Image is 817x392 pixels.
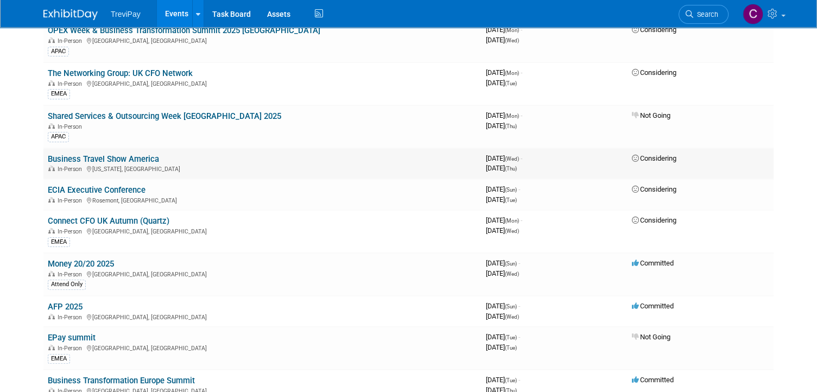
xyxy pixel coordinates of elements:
span: Search [693,10,718,18]
span: [DATE] [486,376,520,384]
span: In-Person [58,314,85,321]
a: Connect CFO UK Autumn (Quartz) [48,216,169,226]
span: (Wed) [505,314,519,320]
div: EMEA [48,89,70,99]
span: [DATE] [486,185,520,193]
img: In-Person Event [48,80,55,86]
div: APAC [48,47,69,56]
img: In-Person Event [48,314,55,319]
div: [GEOGRAPHIC_DATA], [GEOGRAPHIC_DATA] [48,79,477,87]
a: OPEX Week & Business Transformation Summit 2025 [GEOGRAPHIC_DATA] [48,26,320,35]
a: The Networking Group: UK CFO Network [48,68,193,78]
span: [DATE] [486,259,520,267]
span: (Mon) [505,70,519,76]
span: (Wed) [505,228,519,234]
span: Not Going [632,111,670,119]
span: - [521,26,522,34]
span: [DATE] [486,195,517,204]
img: In-Person Event [48,166,55,171]
img: In-Person Event [48,345,55,350]
div: [GEOGRAPHIC_DATA], [GEOGRAPHIC_DATA] [48,343,477,352]
span: - [521,111,522,119]
div: [GEOGRAPHIC_DATA], [GEOGRAPHIC_DATA] [48,312,477,321]
span: (Wed) [505,37,519,43]
div: [GEOGRAPHIC_DATA], [GEOGRAPHIC_DATA] [48,36,477,45]
div: [GEOGRAPHIC_DATA], [GEOGRAPHIC_DATA] [48,269,477,278]
span: In-Person [58,345,85,352]
span: [DATE] [486,111,522,119]
span: (Wed) [505,271,519,277]
span: [DATE] [486,26,522,34]
span: (Mon) [505,27,519,33]
span: (Sun) [505,187,517,193]
span: (Sun) [505,261,517,267]
span: [DATE] [486,216,522,224]
span: Considering [632,185,676,193]
div: EMEA [48,354,70,364]
span: - [518,376,520,384]
span: (Thu) [505,123,517,129]
span: (Mon) [505,113,519,119]
div: APAC [48,132,69,142]
span: In-Person [58,80,85,87]
span: (Mon) [505,218,519,224]
span: Committed [632,302,674,310]
div: Rosemont, [GEOGRAPHIC_DATA] [48,195,477,204]
span: (Thu) [505,166,517,172]
img: In-Person Event [48,123,55,129]
span: [DATE] [486,333,520,341]
span: [DATE] [486,312,519,320]
img: In-Person Event [48,197,55,203]
span: TreviPay [111,10,141,18]
span: [DATE] [486,68,522,77]
span: [DATE] [486,36,519,44]
span: [DATE] [486,226,519,235]
div: [GEOGRAPHIC_DATA], [GEOGRAPHIC_DATA] [48,226,477,235]
span: [DATE] [486,302,520,310]
span: (Tue) [505,377,517,383]
span: (Tue) [505,197,517,203]
span: Committed [632,259,674,267]
a: Shared Services & Outsourcing Week [GEOGRAPHIC_DATA] 2025 [48,111,281,121]
span: - [521,68,522,77]
span: Considering [632,26,676,34]
span: [DATE] [486,122,517,130]
span: - [518,302,520,310]
span: [DATE] [486,269,519,277]
a: Business Travel Show America [48,154,159,164]
a: Money 20/20 2025 [48,259,114,269]
a: Business Transformation Europe Summit [48,376,195,385]
span: (Wed) [505,156,519,162]
span: (Sun) [505,304,517,309]
img: Celia Ahrens [743,4,763,24]
span: (Tue) [505,334,517,340]
a: ECIA Executive Conference [48,185,145,195]
span: - [518,259,520,267]
span: Considering [632,154,676,162]
span: [DATE] [486,164,517,172]
img: In-Person Event [48,37,55,43]
span: - [521,154,522,162]
span: In-Person [58,166,85,173]
img: In-Person Event [48,271,55,276]
a: EPay summit [48,333,96,343]
span: In-Person [58,123,85,130]
div: EMEA [48,237,70,247]
span: In-Person [58,271,85,278]
span: Not Going [632,333,670,341]
img: ExhibitDay [43,9,98,20]
div: [US_STATE], [GEOGRAPHIC_DATA] [48,164,477,173]
a: AFP 2025 [48,302,83,312]
span: Considering [632,68,676,77]
span: In-Person [58,37,85,45]
span: - [518,185,520,193]
span: - [521,216,522,224]
span: In-Person [58,228,85,235]
span: In-Person [58,197,85,204]
span: (Tue) [505,80,517,86]
a: Search [679,5,729,24]
span: [DATE] [486,343,517,351]
div: Attend Only [48,280,86,289]
span: Considering [632,216,676,224]
span: [DATE] [486,154,522,162]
